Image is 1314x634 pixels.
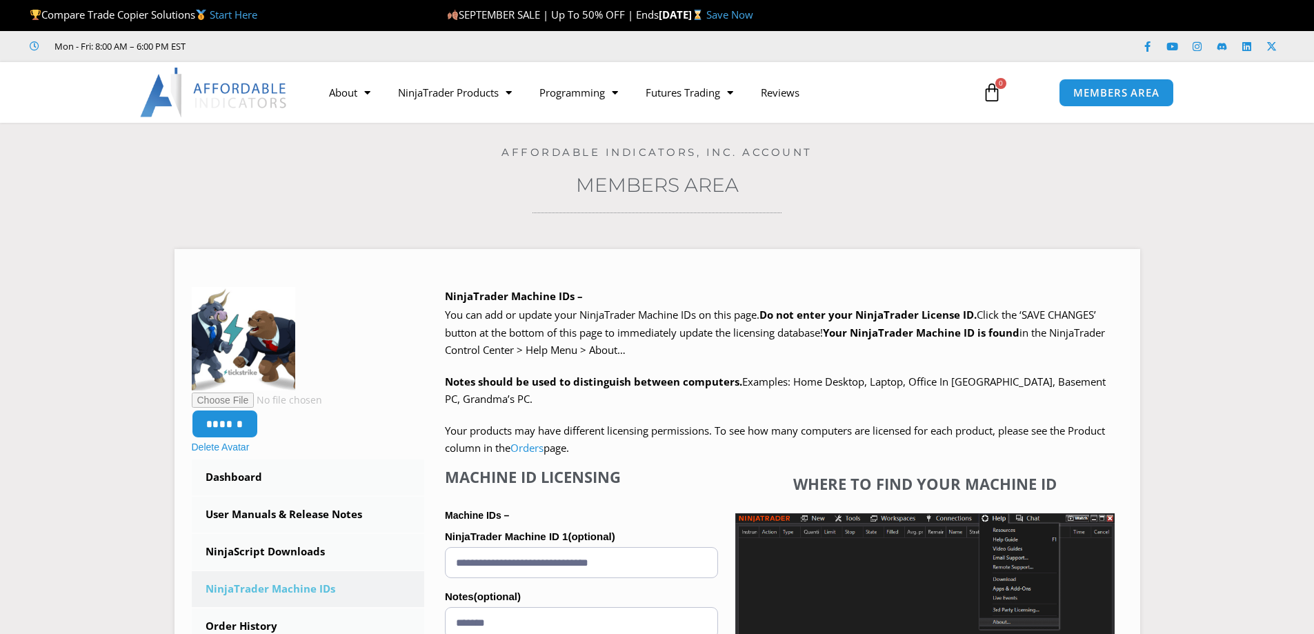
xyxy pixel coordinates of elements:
a: Dashboard [192,459,425,495]
iframe: Customer reviews powered by Trustpilot [205,39,412,53]
a: Save Now [706,8,753,21]
span: Compare Trade Copier Solutions [30,8,257,21]
span: Your products may have different licensing permissions. To see how many computers are licensed fo... [445,424,1105,455]
span: SEPTEMBER SALE | Up To 50% OFF | Ends [447,8,659,21]
label: Notes [445,586,718,607]
b: NinjaTrader Machine IDs – [445,289,583,303]
img: LogoAI | Affordable Indicators – NinjaTrader [140,68,288,117]
span: MEMBERS AREA [1073,88,1159,98]
img: Bull%20Bear%20Twitter%202-150x150.png [192,287,295,390]
a: MEMBERS AREA [1059,79,1174,107]
h4: Where to find your Machine ID [735,475,1115,493]
a: Reviews [747,77,813,108]
span: Examples: Home Desktop, Laptop, Office In [GEOGRAPHIC_DATA], Basement PC, Grandma’s PC. [445,375,1106,406]
a: NinjaScript Downloads [192,534,425,570]
a: 0 [962,72,1022,112]
img: 🥇 [196,10,206,20]
a: Affordable Indicators, Inc. Account [501,146,813,159]
span: (optional) [568,531,615,542]
img: 🍂 [448,10,458,20]
a: Programming [526,77,632,108]
strong: Notes should be used to distinguish between computers. [445,375,742,388]
a: User Manuals & Release Notes [192,497,425,533]
span: Mon - Fri: 8:00 AM – 6:00 PM EST [51,38,186,55]
span: (optional) [474,591,521,602]
a: NinjaTrader Products [384,77,526,108]
strong: Your NinjaTrader Machine ID is found [823,326,1019,339]
h4: Machine ID Licensing [445,468,718,486]
b: Do not enter your NinjaTrader License ID. [759,308,977,321]
img: 🏆 [30,10,41,20]
a: Orders [510,441,544,455]
strong: Machine IDs – [445,510,509,521]
span: You can add or update your NinjaTrader Machine IDs on this page. [445,308,759,321]
nav: Menu [315,77,966,108]
span: Click the ‘SAVE CHANGES’ button at the bottom of this page to immediately update the licensing da... [445,308,1105,357]
a: About [315,77,384,108]
a: Start Here [210,8,257,21]
img: ⌛ [693,10,703,20]
strong: [DATE] [659,8,706,21]
a: Delete Avatar [192,442,250,453]
a: Members Area [576,173,739,197]
span: 0 [995,78,1006,89]
label: NinjaTrader Machine ID 1 [445,526,718,547]
a: Futures Trading [632,77,747,108]
a: NinjaTrader Machine IDs [192,571,425,607]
